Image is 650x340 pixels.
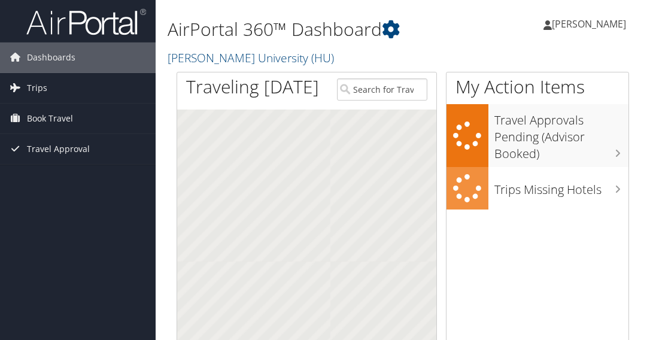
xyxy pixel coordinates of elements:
span: Dashboards [27,42,75,72]
h1: AirPortal 360™ Dashboard [168,17,481,42]
img: airportal-logo.png [26,8,146,36]
h1: My Action Items [447,74,628,99]
h3: Trips Missing Hotels [494,175,628,198]
span: [PERSON_NAME] [552,17,626,31]
span: Trips [27,73,47,103]
span: Book Travel [27,104,73,133]
a: Trips Missing Hotels [447,167,628,210]
h1: Traveling [DATE] [186,74,319,99]
a: [PERSON_NAME] University (HU) [168,50,337,66]
a: [PERSON_NAME] [543,6,638,42]
h3: Travel Approvals Pending (Advisor Booked) [494,106,628,162]
input: Search for Traveler [337,78,427,101]
span: Travel Approval [27,134,90,164]
a: Travel Approvals Pending (Advisor Booked) [447,104,628,167]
